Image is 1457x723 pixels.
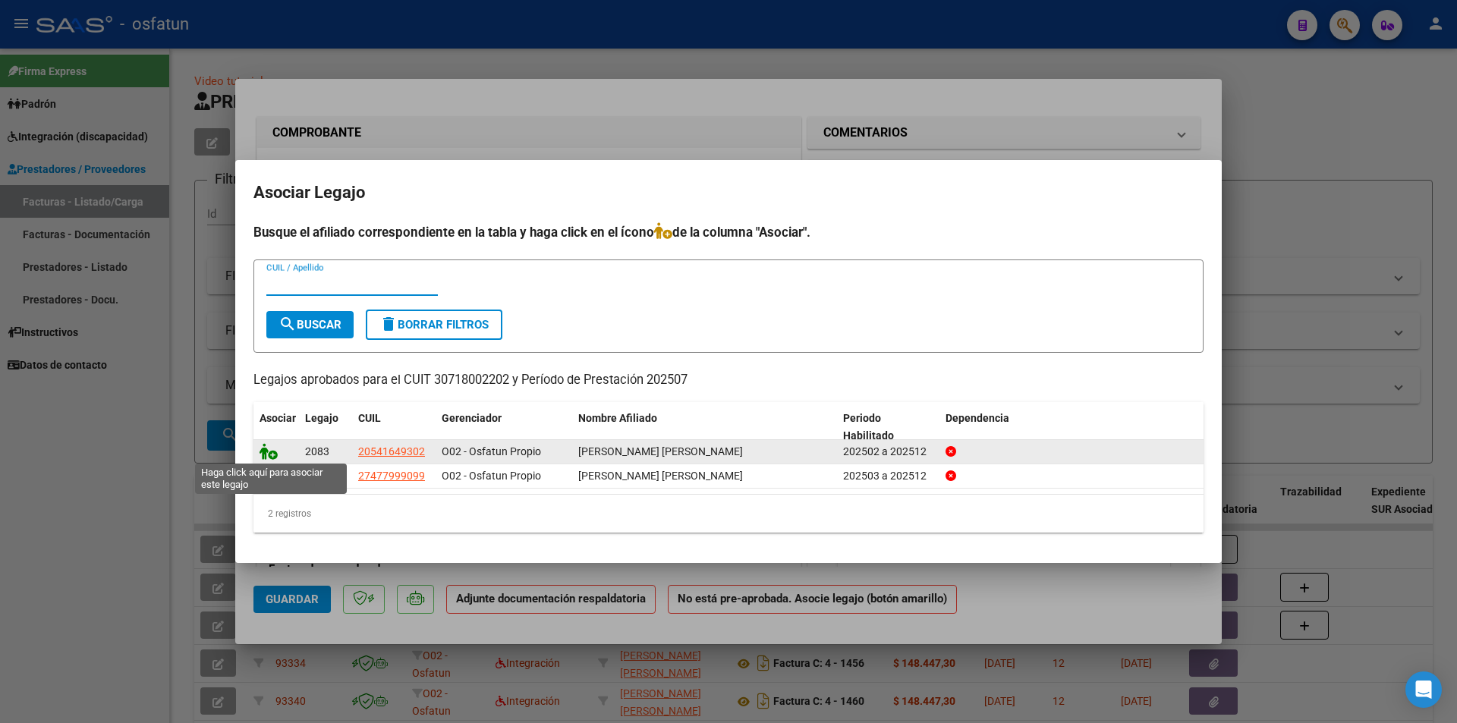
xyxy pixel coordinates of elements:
div: Open Intercom Messenger [1405,671,1442,708]
span: Periodo Habilitado [843,412,894,442]
div: 202502 a 202512 [843,443,933,461]
span: OLGUIN PAMPALONE JOAQUIN FELIPE [578,445,743,457]
h4: Busque el afiliado correspondiente en la tabla y haga click en el ícono de la columna "Asociar". [253,222,1204,242]
span: Legajo [305,412,338,424]
datatable-header-cell: Periodo Habilitado [837,402,939,452]
span: O02 - Osfatun Propio [442,445,541,457]
span: Asociar [260,412,296,424]
span: 2083 [305,445,329,457]
span: 20541649302 [358,445,425,457]
mat-icon: delete [379,315,398,333]
span: OLGUIN PAMPALONE ABRIL VALENTINA [578,470,743,482]
span: O02 - Osfatun Propio [442,470,541,482]
button: Buscar [266,311,354,338]
datatable-header-cell: Dependencia [939,402,1204,452]
span: 27477999099 [358,470,425,482]
span: Borrar Filtros [379,318,489,332]
p: Legajos aprobados para el CUIT 30718002202 y Período de Prestación 202507 [253,371,1204,390]
span: Dependencia [946,412,1009,424]
span: 2049 [305,470,329,482]
div: 2 registros [253,495,1204,533]
span: Nombre Afiliado [578,412,657,424]
datatable-header-cell: Asociar [253,402,299,452]
button: Borrar Filtros [366,310,502,340]
span: Buscar [278,318,341,332]
span: Gerenciador [442,412,502,424]
h2: Asociar Legajo [253,178,1204,207]
datatable-header-cell: Nombre Afiliado [572,402,837,452]
datatable-header-cell: Gerenciador [436,402,572,452]
span: CUIL [358,412,381,424]
div: 202503 a 202512 [843,467,933,485]
datatable-header-cell: Legajo [299,402,352,452]
datatable-header-cell: CUIL [352,402,436,452]
mat-icon: search [278,315,297,333]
